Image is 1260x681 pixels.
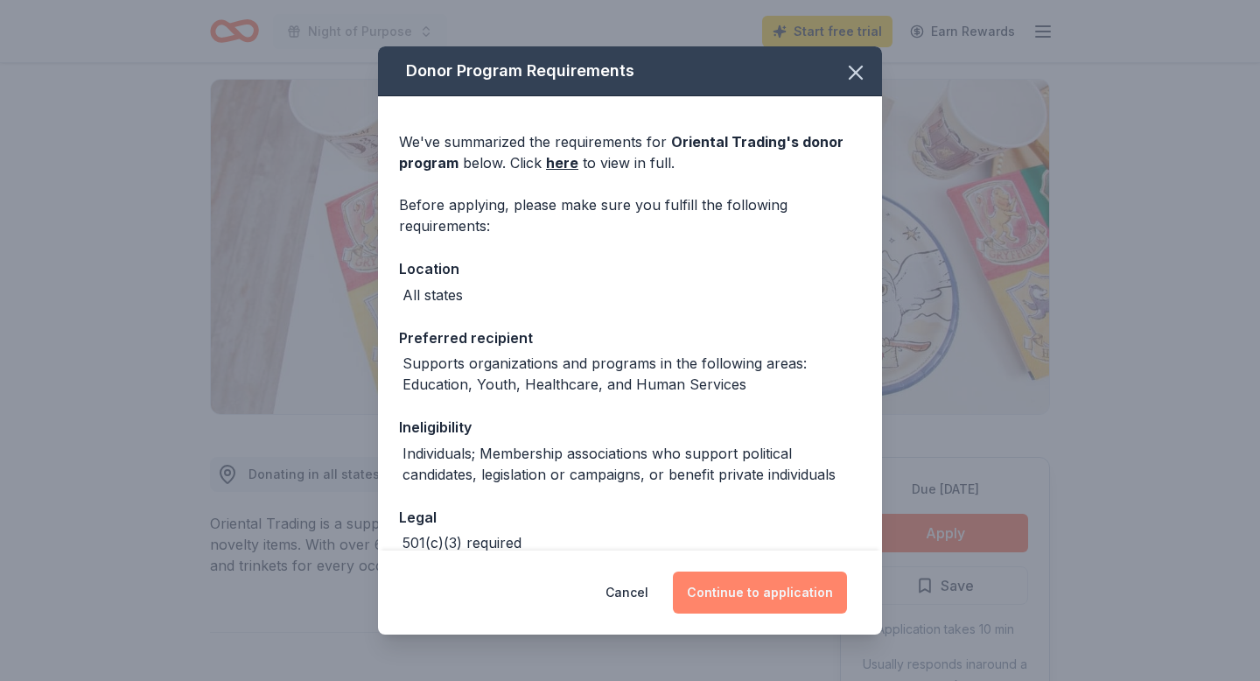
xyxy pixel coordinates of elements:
[399,131,861,173] div: We've summarized the requirements for below. Click to view in full.
[399,326,861,349] div: Preferred recipient
[402,532,521,553] div: 501(c)(3) required
[399,194,861,236] div: Before applying, please make sure you fulfill the following requirements:
[399,506,861,529] div: Legal
[402,284,463,305] div: All states
[402,353,861,395] div: Supports organizations and programs in the following areas: Education, Youth, Healthcare, and Hum...
[673,572,847,614] button: Continue to application
[605,572,648,614] button: Cancel
[402,443,861,485] div: Individuals; Membership associations who support political candidates, legislation or campaigns, ...
[399,257,861,280] div: Location
[378,46,882,96] div: Donor Program Requirements
[399,416,861,439] div: Ineligibility
[546,152,578,173] a: here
